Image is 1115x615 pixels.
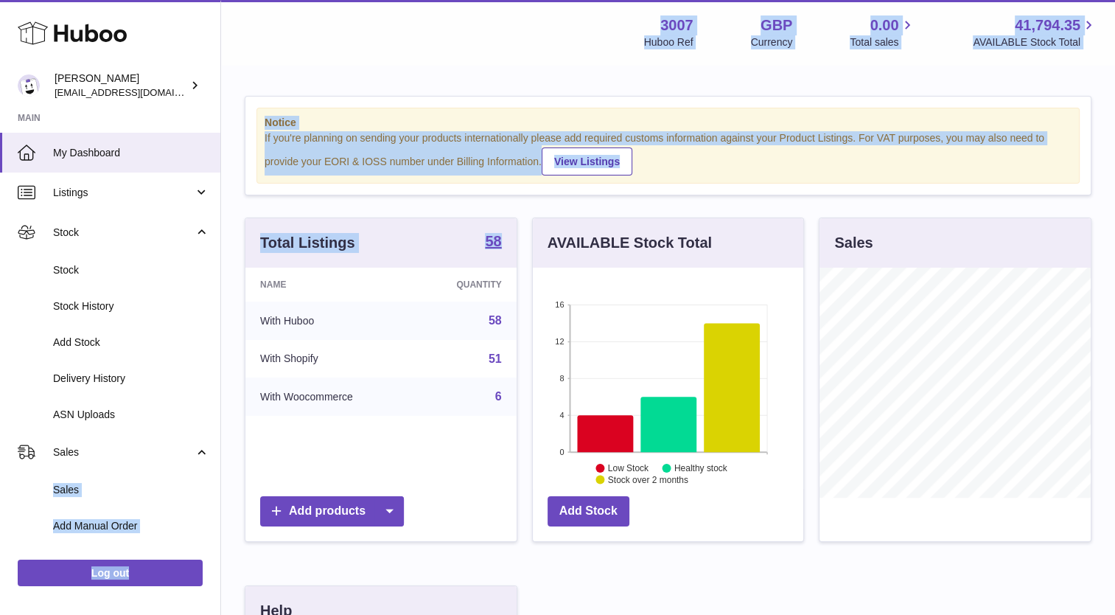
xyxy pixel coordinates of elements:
span: Sales [53,445,194,459]
span: Stock [53,226,194,240]
strong: Notice [265,116,1072,130]
a: 41,794.35 AVAILABLE Stock Total [973,15,1097,49]
a: 51 [489,352,502,365]
h3: Sales [834,233,873,253]
a: 58 [489,314,502,327]
strong: 3007 [660,15,693,35]
a: View Listings [542,147,632,176]
td: With Huboo [245,302,413,340]
span: Listings [53,186,194,200]
span: Total sales [850,35,915,49]
span: Add Stock [53,336,209,350]
span: My Dashboard [53,146,209,160]
text: 4 [559,411,564,420]
a: 6 [495,390,502,403]
text: 16 [555,300,564,309]
div: [PERSON_NAME] [55,72,187,100]
td: With Woocommerce [245,378,413,416]
th: Name [245,268,413,302]
text: Healthy stock [674,463,728,473]
span: Stock History [53,299,209,313]
span: AVAILABLE Stock Total [973,35,1097,49]
span: 0.00 [870,15,899,35]
text: Stock over 2 months [608,475,688,485]
th: Quantity [413,268,516,302]
span: ASN Uploads [53,408,209,422]
a: 0.00 Total sales [850,15,915,49]
span: Add Manual Order [53,519,209,533]
a: 58 [485,234,501,251]
a: Log out [18,560,203,586]
td: With Shopify [245,340,413,378]
h3: Total Listings [260,233,355,253]
span: Sales [53,483,209,497]
div: Huboo Ref [644,35,693,49]
span: 41,794.35 [1015,15,1080,35]
text: 12 [555,337,564,346]
h3: AVAILABLE Stock Total [548,233,712,253]
img: bevmay@maysama.com [18,74,40,97]
text: Low Stock [608,463,649,473]
strong: 58 [485,234,501,249]
text: 0 [559,448,564,456]
text: 8 [559,374,564,383]
span: Delivery History [53,372,209,386]
a: Add products [260,496,404,527]
span: Stock [53,263,209,277]
div: Currency [751,35,793,49]
a: Add Stock [548,496,629,527]
strong: GBP [761,15,792,35]
span: [EMAIL_ADDRESS][DOMAIN_NAME] [55,86,217,98]
div: If you're planning on sending your products internationally please add required customs informati... [265,131,1072,176]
